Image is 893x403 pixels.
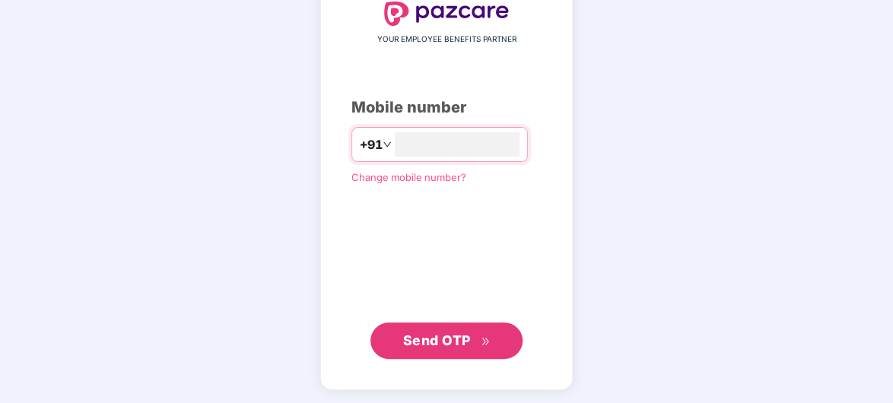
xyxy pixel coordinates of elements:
a: Change mobile number? [351,171,466,183]
span: down [383,140,392,149]
span: Send OTP [403,332,471,348]
span: YOUR EMPLOYEE BENEFITS PARTNER [377,33,516,46]
span: double-right [481,337,491,347]
span: +91 [360,135,383,154]
button: Send OTPdouble-right [370,322,523,359]
div: Mobile number [351,96,542,119]
img: logo [384,2,509,26]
